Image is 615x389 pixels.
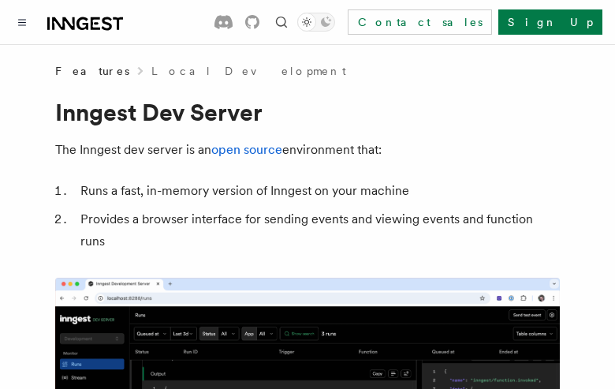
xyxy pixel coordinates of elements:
[151,63,346,79] a: Local Development
[272,13,291,32] button: Find something...
[348,9,492,35] a: Contact sales
[211,142,282,157] a: open source
[13,13,32,32] button: Toggle navigation
[76,180,560,202] li: Runs a fast, in-memory version of Inngest on your machine
[55,63,129,79] span: Features
[498,9,602,35] a: Sign Up
[55,139,560,161] p: The Inngest dev server is an environment that:
[297,13,335,32] button: Toggle dark mode
[55,98,560,126] h1: Inngest Dev Server
[76,208,560,252] li: Provides a browser interface for sending events and viewing events and function runs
